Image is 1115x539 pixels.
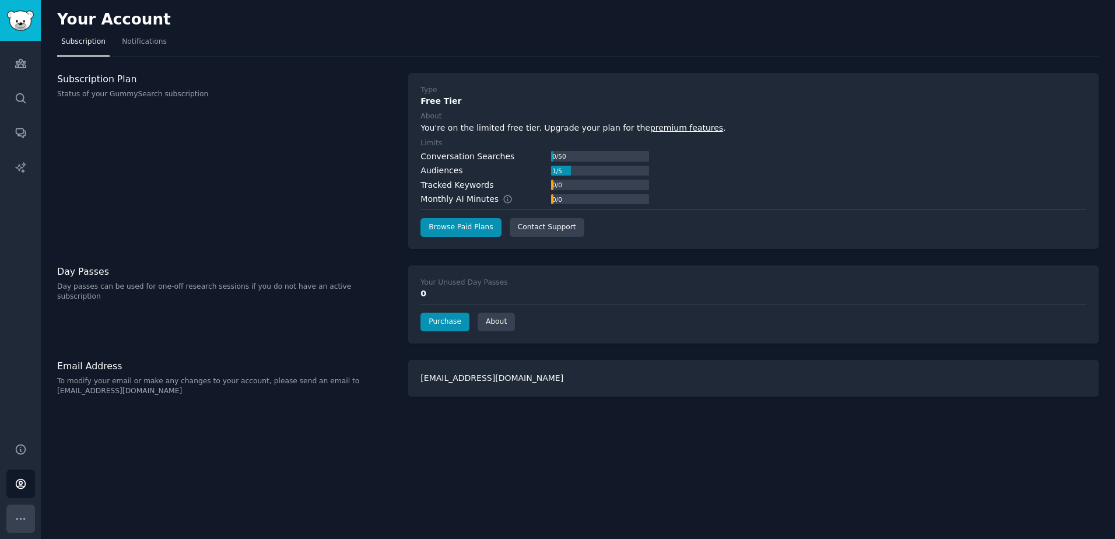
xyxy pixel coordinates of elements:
div: 1 / 5 [551,166,563,176]
h3: Day Passes [57,265,396,278]
div: Monthly AI Minutes [420,193,525,205]
img: GummySearch logo [7,10,34,31]
a: Notifications [118,33,171,57]
div: [EMAIL_ADDRESS][DOMAIN_NAME] [408,360,1099,397]
div: Limits [420,138,442,149]
div: Tracked Keywords [420,179,493,191]
div: You're on the limited free tier. Upgrade your plan for the . [420,122,1086,134]
div: Type [420,85,437,96]
span: Subscription [61,37,106,47]
h2: Your Account [57,10,171,29]
p: Status of your GummySearch subscription [57,89,396,100]
span: Notifications [122,37,167,47]
h3: Email Address [57,360,396,372]
p: Day passes can be used for one-off research sessions if you do not have an active subscription [57,282,396,302]
div: Conversation Searches [420,150,514,163]
div: 0 / 50 [551,151,567,162]
a: Contact Support [510,218,584,237]
div: 0 / 0 [551,194,563,205]
a: Purchase [420,313,469,331]
div: 0 [420,288,1086,300]
div: Your Unused Day Passes [420,278,507,288]
p: To modify your email or make any changes to your account, please send an email to [EMAIL_ADDRESS]... [57,376,396,397]
div: About [420,111,441,122]
a: Browse Paid Plans [420,218,501,237]
a: About [478,313,515,331]
a: Subscription [57,33,110,57]
div: 0 / 0 [551,180,563,190]
div: Audiences [420,164,462,177]
a: premium features [650,123,723,132]
div: Free Tier [420,95,1086,107]
h3: Subscription Plan [57,73,396,85]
